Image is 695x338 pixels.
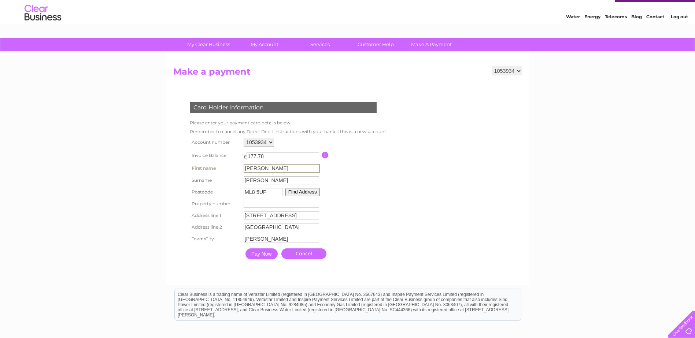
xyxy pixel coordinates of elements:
th: Surname [188,174,242,186]
div: Clear Business is a trading name of Verastar Limited (registered in [GEOGRAPHIC_DATA] No. 3667643... [175,4,521,35]
a: Contact [646,31,664,37]
td: £ [244,150,247,159]
a: Services [290,38,350,51]
a: Telecoms [605,31,627,37]
a: Cancel [281,248,326,259]
input: Information [322,152,329,158]
input: Pay Now [245,248,278,259]
a: Log out [671,31,688,37]
th: Account number [188,136,242,149]
th: Property number [188,198,242,210]
th: Town/City [188,233,242,245]
button: Find Address [285,188,320,196]
th: First name [188,162,242,174]
a: Water [566,31,580,37]
td: Please enter your payment card details below. [188,119,389,127]
div: Card Holder Information [190,102,377,113]
img: logo.png [24,19,62,41]
a: My Account [234,38,295,51]
a: Blog [631,31,642,37]
td: Remember to cancel any Direct Debit instructions with your bank if this is a new account. [188,127,389,136]
h2: Make a payment [173,67,522,80]
a: Customer Help [345,38,406,51]
th: Address line 2 [188,221,242,233]
a: 0333 014 3131 [557,4,607,13]
a: My Clear Business [178,38,239,51]
th: Address line 1 [188,210,242,221]
a: Make A Payment [401,38,462,51]
a: Energy [584,31,600,37]
th: Invoice Balance [188,149,242,162]
th: Postcode [188,186,242,198]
